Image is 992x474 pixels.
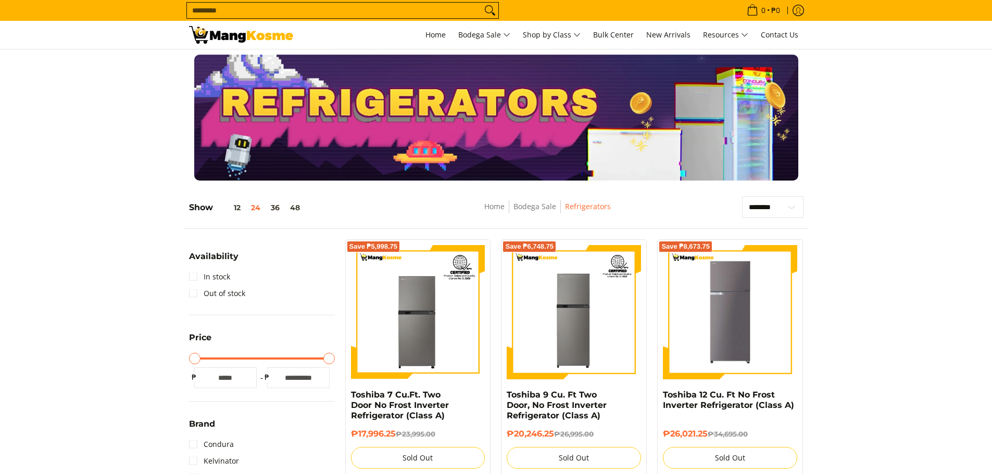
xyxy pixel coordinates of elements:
[507,429,641,439] h6: ₱20,246.25
[760,7,767,14] span: 0
[396,430,435,438] del: ₱23,995.00
[523,29,581,42] span: Shop by Class
[189,268,230,285] a: In stock
[554,430,594,438] del: ₱26,995.00
[189,202,305,213] h5: Show
[351,447,485,469] button: Sold Out
[246,203,266,212] button: 24
[484,201,505,211] a: Home
[213,203,246,212] button: 12
[507,447,641,469] button: Sold Out
[744,5,783,16] span: •
[518,21,586,49] a: Shop by Class
[698,21,754,49] a: Resources
[663,447,797,469] button: Sold Out
[189,252,238,261] span: Availability
[770,7,782,14] span: ₱0
[668,245,792,379] img: Toshiba 12 Cu. Ft No Frost Inverter Refrigerator (Class A)
[708,430,748,438] del: ₱34,695.00
[663,390,794,410] a: Toshiba 12 Cu. Ft No Frost Inverter Refrigerator (Class A)
[285,203,305,212] button: 48
[663,429,797,439] h6: ₱26,021.25
[351,429,485,439] h6: ₱17,996.25
[565,201,611,211] a: Refrigerators
[756,21,803,49] a: Contact Us
[189,372,199,382] span: ₱
[408,200,687,224] nav: Breadcrumbs
[505,244,554,250] span: Save ₱6,748.75
[641,21,696,49] a: New Arrivals
[189,453,239,469] a: Kelvinator
[351,245,485,379] img: Toshiba 7 Cu.Ft. Two Door No Frost Inverter Refrigerator (Class A)
[189,26,293,44] img: Bodega Sale Refrigerator l Mang Kosme: Home Appliances Warehouse Sale | Page 2
[351,390,449,420] a: Toshiba 7 Cu.Ft. Two Door No Frost Inverter Refrigerator (Class A)
[304,21,803,49] nav: Main Menu
[189,420,215,428] span: Brand
[661,244,710,250] span: Save ₱8,673.75
[593,30,634,40] span: Bulk Center
[189,420,215,436] summary: Open
[189,334,211,350] summary: Open
[458,29,510,42] span: Bodega Sale
[262,372,272,382] span: ₱
[507,245,641,379] img: Toshiba 9 Cu. Ft Two Door, No Frost Inverter Refrigerator (Class A)
[420,21,451,49] a: Home
[189,285,245,302] a: Out of stock
[425,30,446,40] span: Home
[266,203,285,212] button: 36
[588,21,639,49] a: Bulk Center
[646,30,690,40] span: New Arrivals
[703,29,748,42] span: Resources
[453,21,516,49] a: Bodega Sale
[482,3,498,18] button: Search
[189,252,238,268] summary: Open
[349,244,398,250] span: Save ₱5,998.75
[189,334,211,342] span: Price
[513,201,556,211] a: Bodega Sale
[761,30,798,40] span: Contact Us
[507,390,607,420] a: Toshiba 9 Cu. Ft Two Door, No Frost Inverter Refrigerator (Class A)
[189,436,234,453] a: Condura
